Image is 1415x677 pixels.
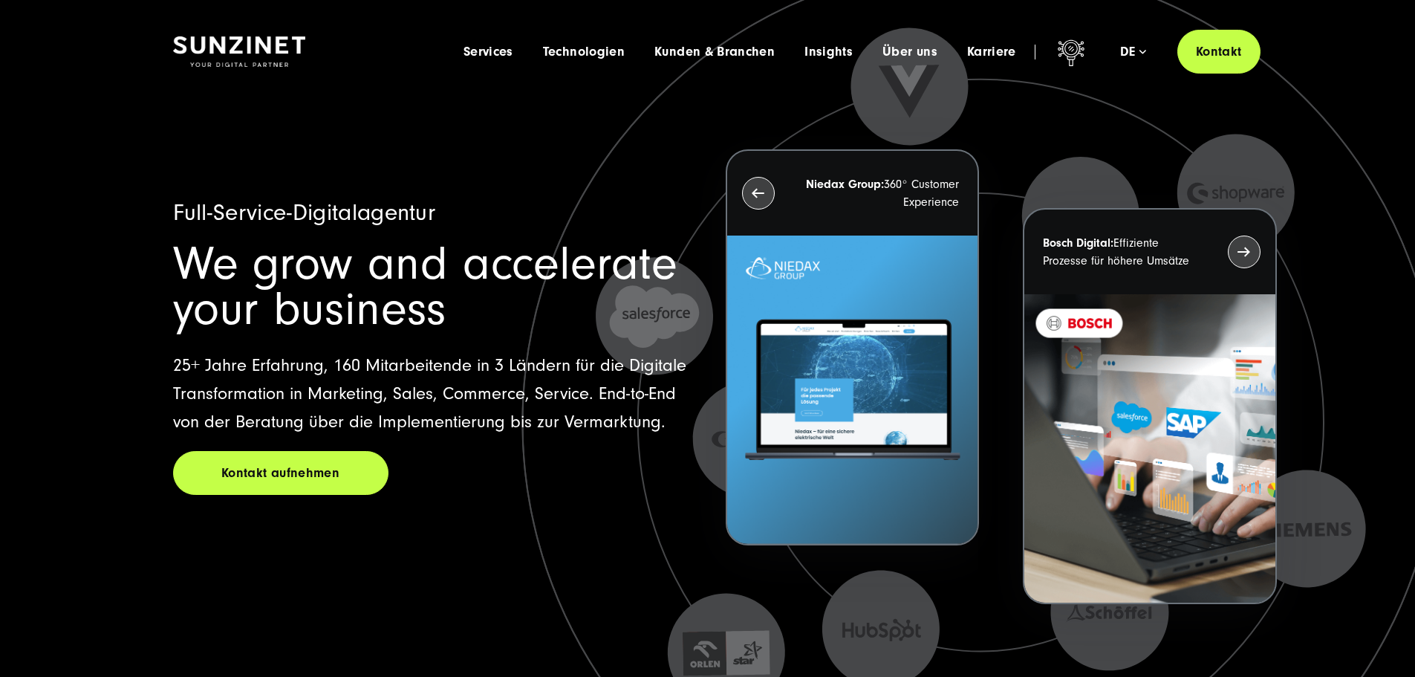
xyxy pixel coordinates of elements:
[173,451,388,495] a: Kontakt aufnehmen
[173,36,305,68] img: SUNZINET Full Service Digital Agentur
[801,175,959,211] p: 360° Customer Experience
[1120,45,1146,59] div: de
[543,45,625,59] a: Technologien
[727,236,978,544] img: Letztes Projekt von Niedax. Ein Laptop auf dem die Niedax Website geöffnet ist, auf blauem Hinter...
[1177,30,1261,74] a: Kontakt
[654,45,775,59] a: Kunden & Branchen
[806,178,884,191] strong: Niedax Group:
[882,45,937,59] a: Über uns
[804,45,853,59] a: Insights
[1024,294,1275,603] img: BOSCH - Kundeprojekt - Digital Transformation Agentur SUNZINET
[173,199,436,226] span: Full-Service-Digitalagentur
[173,237,677,336] span: We grow and accelerate your business
[463,45,513,59] a: Services
[1023,208,1276,604] button: Bosch Digital:Effiziente Prozesse für höhere Umsätze BOSCH - Kundeprojekt - Digital Transformatio...
[1043,236,1113,250] strong: Bosch Digital:
[173,352,690,436] p: 25+ Jahre Erfahrung, 160 Mitarbeitende in 3 Ländern für die Digitale Transformation in Marketing,...
[967,45,1016,59] a: Karriere
[1043,234,1200,270] p: Effiziente Prozesse für höhere Umsätze
[726,149,979,545] button: Niedax Group:360° Customer Experience Letztes Projekt von Niedax. Ein Laptop auf dem die Niedax W...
